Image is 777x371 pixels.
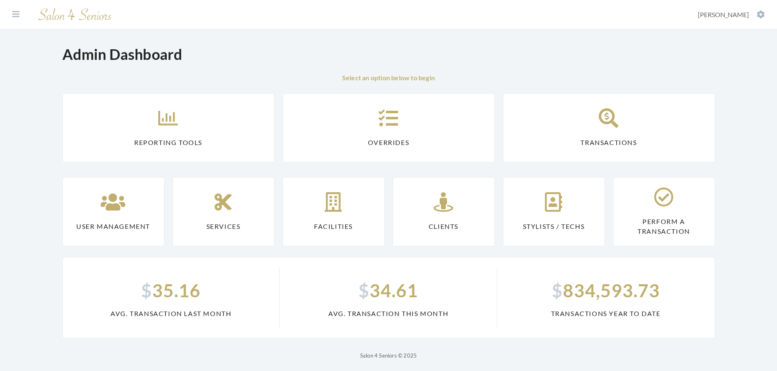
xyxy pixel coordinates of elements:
[34,5,116,24] img: Salon 4 Seniors
[283,177,385,246] a: Facilities
[290,277,487,304] span: 34.61
[73,309,270,318] span: Avg. Transaction Last Month
[173,177,274,246] a: Services
[62,93,274,162] a: Reporting Tools
[507,277,705,304] span: 834,593.73
[503,177,605,246] a: Stylists / Techs
[62,177,164,246] a: User Management
[503,93,715,162] a: Transactions
[290,309,487,318] span: Avg. Transaction This Month
[695,10,767,19] button: [PERSON_NAME]
[507,309,705,318] span: Transactions Year To Date
[283,93,495,162] a: Overrides
[62,351,715,360] p: Salon 4 Seniors © 2025
[613,177,715,246] a: Perform a Transaction
[393,177,495,246] a: Clients
[62,46,183,63] h1: Admin Dashboard
[698,11,749,18] span: [PERSON_NAME]
[73,277,270,304] span: 35.16
[62,73,715,83] p: Select an option below to begin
